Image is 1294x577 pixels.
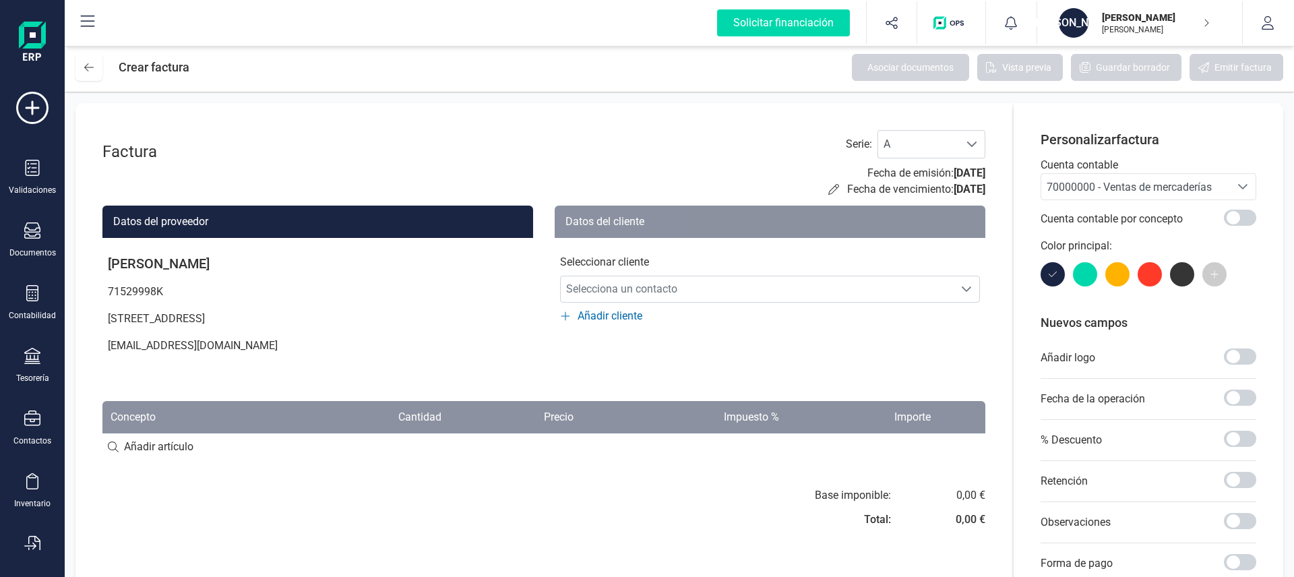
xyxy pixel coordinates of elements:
button: Guardar borrador [1071,54,1181,81]
p: Fecha de emisión: [867,165,985,181]
div: 0,00 € [956,512,985,528]
p: [STREET_ADDRESS] [102,305,533,332]
div: [PERSON_NAME] [1059,8,1088,38]
th: Concepto [102,401,279,433]
th: Precio [450,401,582,433]
p: [EMAIL_ADDRESS][DOMAIN_NAME] [102,332,533,359]
div: Contabilidad [9,310,56,321]
div: Selecciona un contacto [954,284,979,295]
div: Base imponible: [815,487,891,504]
div: Seleccione una cuenta [1230,174,1256,200]
div: Total: [864,512,891,528]
div: Solicitar financiación [717,9,850,36]
p: Fecha de vencimiento: [847,181,985,198]
span: 70000000 - Ventas de mercaderías [1047,181,1212,193]
div: Datos del cliente [555,206,985,238]
div: 0,00 € [956,487,985,504]
span: Selecciona un contacto [561,276,954,303]
p: Forma de pago [1041,555,1113,572]
button: Asociar documentos [852,54,969,81]
img: Logo Finanedi [19,22,46,65]
button: Emitir factura [1190,54,1283,81]
div: Documentos [9,247,56,258]
p: % Descuento [1041,432,1102,448]
span: [DATE] [954,166,985,179]
p: Cuenta contable por concepto [1041,211,1183,227]
span: A [878,131,959,158]
div: Validaciones [9,185,56,195]
img: Logo de OPS [933,16,969,30]
div: Inventario [14,498,51,509]
th: Cantidad [279,401,450,433]
button: Vista previa [977,54,1063,81]
button: [PERSON_NAME][PERSON_NAME][PERSON_NAME] [1053,1,1226,44]
p: Seleccionar cliente [560,254,980,270]
p: Cuenta contable [1041,157,1256,173]
p: 71529998K [102,278,533,305]
div: Crear factura [119,54,189,81]
span: [DATE] [954,183,985,195]
p: [PERSON_NAME] [102,249,533,278]
label: Serie : [846,136,872,152]
p: Retención [1041,473,1088,489]
th: Impuesto % [582,401,787,433]
p: Personalizar factura [1041,130,1256,149]
p: [PERSON_NAME] [1102,11,1210,24]
p: [PERSON_NAME] [1102,24,1210,35]
button: Solicitar financiación [701,1,866,44]
div: Tesorería [16,373,49,384]
p: Fecha de la operación [1041,391,1145,407]
p: Añadir logo [1041,350,1095,366]
div: Datos del proveedor [102,206,533,238]
th: Importe [787,401,939,433]
p: Observaciones [1041,514,1111,530]
span: Añadir cliente [578,308,642,324]
p: Nuevos campos [1041,313,1256,332]
div: Contactos [13,435,51,446]
p: Color principal: [1041,238,1256,254]
button: Logo de OPS [925,1,977,44]
div: Factura [102,141,210,162]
